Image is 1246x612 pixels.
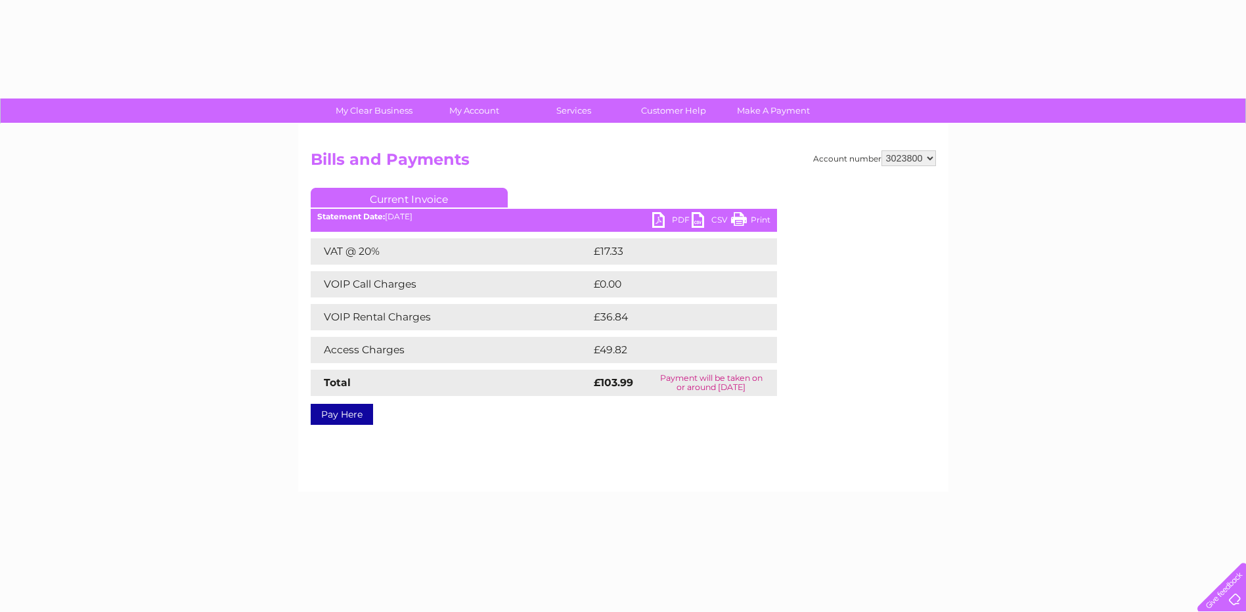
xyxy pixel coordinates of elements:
div: Account number [813,150,936,166]
b: Statement Date: [317,211,385,221]
td: £0.00 [590,271,747,297]
td: £49.82 [590,337,751,363]
a: Customer Help [619,98,728,123]
a: Services [520,98,628,123]
td: Access Charges [311,337,590,363]
a: CSV [692,212,731,231]
a: Print [731,212,770,231]
div: [DATE] [311,212,777,221]
h2: Bills and Payments [311,150,936,175]
a: My Account [420,98,528,123]
td: VAT @ 20% [311,238,590,265]
strong: £103.99 [594,376,633,389]
td: VOIP Rental Charges [311,304,590,330]
a: Current Invoice [311,188,508,208]
a: Make A Payment [719,98,828,123]
td: Payment will be taken on or around [DATE] [646,370,777,396]
td: £17.33 [590,238,748,265]
td: £36.84 [590,304,751,330]
a: PDF [652,212,692,231]
a: Pay Here [311,404,373,425]
strong: Total [324,376,351,389]
a: My Clear Business [320,98,428,123]
td: VOIP Call Charges [311,271,590,297]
